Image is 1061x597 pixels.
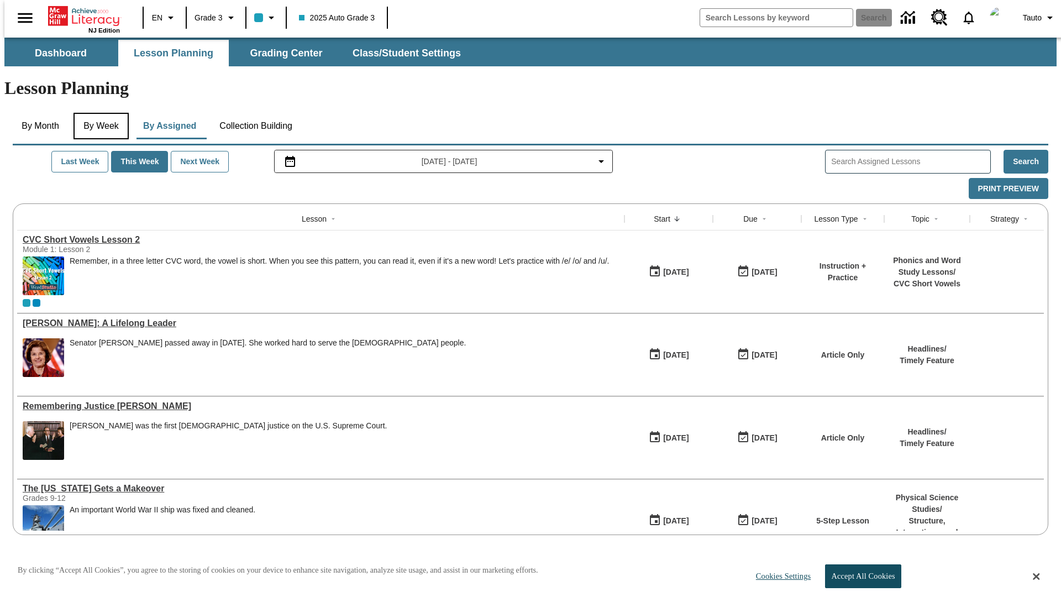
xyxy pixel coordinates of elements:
h1: Lesson Planning [4,78,1057,98]
a: Notifications [954,3,983,32]
button: 10/15/25: Last day the lesson can be accessed [733,427,781,448]
div: Senator [PERSON_NAME] passed away in [DATE]. She worked hard to serve the [DEMOGRAPHIC_DATA] people. [70,338,466,348]
button: By Month [13,113,68,139]
a: Dianne Feinstein: A Lifelong Leader, Lessons [23,318,619,328]
div: Remembering Justice O'Connor [23,401,619,411]
button: Grade: Grade 3, Select a grade [190,8,242,28]
p: By clicking “Accept All Cookies”, you agree to the storing of cookies on your device to enhance s... [18,565,538,576]
button: By Week [73,113,129,139]
a: The Missouri Gets a Makeover, Lessons [23,484,619,494]
button: 10/15/25: Last day the lesson can be accessed [733,510,781,531]
button: By Assigned [134,113,205,139]
button: Search [1004,150,1048,174]
div: Senator Dianne Feinstein passed away in September 2023. She worked hard to serve the American peo... [70,338,466,377]
div: Dianne Feinstein: A Lifelong Leader [23,318,619,328]
div: [DATE] [752,348,777,362]
button: Last Week [51,151,108,172]
div: SubNavbar [4,40,471,66]
div: [DATE] [752,431,777,445]
button: Next Week [171,151,229,172]
svg: Collapse Date Range Filter [595,155,608,168]
button: Accept All Cookies [825,564,901,588]
div: [DATE] [752,514,777,528]
div: SubNavbar [4,38,1057,66]
div: Strategy [990,213,1019,224]
button: 10/15/25: First time the lesson was available [645,344,692,365]
a: Resource Center, Will open in new tab [925,3,954,33]
img: Senator Dianne Feinstein of California smiles with the U.S. flag behind her. [23,338,64,377]
div: Home [48,4,120,34]
button: Select the date range menu item [279,155,608,168]
span: Grade 3 [195,12,223,24]
div: [DATE] [663,431,689,445]
div: Current Class [23,299,30,307]
p: Timely Feature [900,438,954,449]
button: Class color is light blue. Change class color [250,8,282,28]
button: Lesson Planning [118,40,229,66]
div: Start [654,213,670,224]
p: Remember, in a three letter CVC word, the vowel is short. When you see this pattern, you can read... [70,256,609,266]
p: 5-Step Lesson [816,515,869,527]
button: Close [1033,572,1039,582]
span: Grading Center [250,47,322,60]
input: search field [700,9,853,27]
button: Sort [327,212,340,226]
button: Dashboard [6,40,116,66]
div: Module 1: Lesson 2 [23,245,188,254]
p: Instruction + Practice [807,260,879,284]
span: Dashboard [35,47,87,60]
button: Grading Center [231,40,342,66]
a: Remembering Justice O'Connor, Lessons [23,401,619,411]
p: Phonics and Word Study Lessons / [890,255,964,278]
img: avatar image [990,7,1012,29]
button: Sort [758,212,771,226]
div: CVC Short Vowels Lesson 2 [23,235,619,245]
button: 10/15/25: Last day the lesson can be accessed [733,344,781,365]
div: Lesson [302,213,327,224]
button: Collection Building [211,113,301,139]
span: Tauto [1023,12,1042,24]
input: Search Assigned Lessons [831,154,990,170]
div: [PERSON_NAME] was the first [DEMOGRAPHIC_DATA] justice on the U.S. Supreme Court. [70,421,387,431]
div: [DATE] [663,514,689,528]
span: Class/Student Settings [353,47,461,60]
button: 10/15/25: First time the lesson was available [645,510,692,531]
div: Remember, in a three letter CVC word, the vowel is short. When you see this pattern, you can read... [70,256,609,295]
p: Article Only [821,349,865,361]
p: Headlines / [900,426,954,438]
div: An important World War II ship was fixed and cleaned. [70,505,255,544]
span: [DATE] - [DATE] [422,156,477,167]
button: Language: EN, Select a language [147,8,182,28]
span: Sandra Day O'Connor was the first female justice on the U.S. Supreme Court. [70,421,387,460]
div: [DATE] [752,265,777,279]
a: Home [48,5,120,27]
div: [DATE] [663,265,689,279]
button: Print Preview [969,178,1048,200]
img: Chief Justice Warren Burger, wearing a black robe, holds up his right hand and faces Sandra Day O... [23,421,64,460]
p: Article Only [821,432,865,444]
button: Open side menu [9,2,41,34]
button: 10/15/25: Last day the lesson can be accessed [733,261,781,282]
div: An important World War II ship was fixed and cleaned. [70,505,255,515]
button: Sort [929,212,943,226]
p: Headlines / [900,343,954,355]
button: Class/Student Settings [344,40,470,66]
span: Lesson Planning [134,47,213,60]
button: Select a new avatar [983,3,1018,32]
div: Grades 9-12 [23,494,188,502]
a: CVC Short Vowels Lesson 2, Lessons [23,235,619,245]
button: Sort [1019,212,1032,226]
img: CVC Short Vowels Lesson 2. [23,256,64,295]
div: OL 2025 Auto Grade 4 [33,299,40,307]
div: [DATE] [663,348,689,362]
div: Topic [911,213,929,224]
p: Timely Feature [900,355,954,366]
button: Cookies Settings [746,565,815,588]
div: The Missouri Gets a Makeover [23,484,619,494]
span: NJ Edition [88,27,120,34]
